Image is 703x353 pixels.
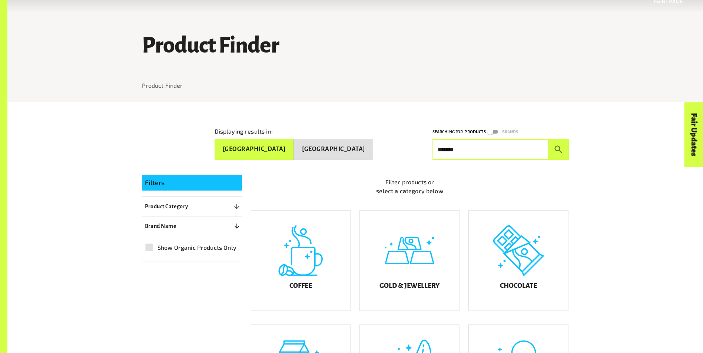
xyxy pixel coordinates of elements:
p: Products [464,128,485,135]
p: Searching for [432,128,463,135]
a: Chocolate [468,210,568,311]
button: [GEOGRAPHIC_DATA] [215,139,294,160]
p: Displaying results in: [215,127,273,136]
nav: breadcrumb [142,81,569,90]
p: Product Category [145,202,188,211]
p: Filter products or select a category below [251,178,569,195]
button: [GEOGRAPHIC_DATA] [294,139,373,160]
a: Gold & Jewellery [359,210,460,311]
p: Brands [502,128,518,135]
button: Brand Name [142,219,242,233]
span: Show Organic Products Only [157,243,236,252]
button: Product Category [142,200,242,213]
h5: Coffee [289,282,312,289]
a: Coffee [251,210,351,311]
h5: Chocolate [500,282,537,289]
a: Product Finder [142,82,183,89]
h5: Gold & Jewellery [379,282,440,289]
p: Brand Name [145,222,177,231]
p: Filters [145,178,239,188]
